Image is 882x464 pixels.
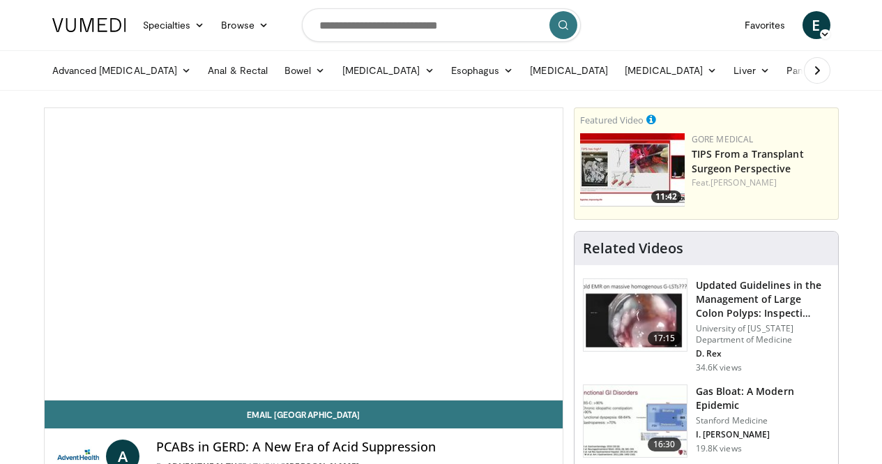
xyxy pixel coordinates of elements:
[52,18,126,32] img: VuMedi Logo
[725,57,777,84] a: Liver
[648,331,681,345] span: 17:15
[651,190,681,203] span: 11:42
[135,11,213,39] a: Specialties
[580,133,685,207] a: 11:42
[696,362,742,373] p: 34.6K views
[648,437,681,451] span: 16:30
[692,133,754,145] a: Gore Medical
[580,114,644,126] small: Featured Video
[692,147,804,175] a: TIPS From a Transplant Surgeon Perspective
[583,278,830,373] a: 17:15 Updated Guidelines in the Management of Large Colon Polyps: Inspecti… University of [US_STA...
[45,401,563,428] a: Email [GEOGRAPHIC_DATA]
[696,348,830,359] p: D. Rex
[302,8,581,42] input: Search topics, interventions
[45,108,563,401] video-js: Video Player
[616,57,725,84] a: [MEDICAL_DATA]
[584,279,687,352] img: dfcfcb0d-b871-4e1a-9f0c-9f64970f7dd8.150x105_q85_crop-smart_upscale.jpg
[580,133,685,207] img: 4003d3dc-4d84-4588-a4af-bb6b84f49ae6.150x105_q85_crop-smart_upscale.jpg
[583,240,683,257] h4: Related Videos
[803,11,830,39] a: E
[44,57,200,84] a: Advanced [MEDICAL_DATA]
[696,429,830,440] p: I. [PERSON_NAME]
[696,415,830,426] p: Stanford Medicine
[710,177,777,188] a: [PERSON_NAME]
[696,278,830,320] h3: Updated Guidelines in the Management of Large Colon Polyps: Inspecti…
[692,177,832,189] div: Feat.
[583,384,830,458] a: 16:30 Gas Bloat: A Modern Epidemic Stanford Medicine I. [PERSON_NAME] 19.8K views
[334,57,443,84] a: [MEDICAL_DATA]
[213,11,277,39] a: Browse
[199,57,276,84] a: Anal & Rectal
[443,57,522,84] a: Esophagus
[696,384,830,412] h3: Gas Bloat: A Modern Epidemic
[696,443,742,454] p: 19.8K views
[696,323,830,345] p: University of [US_STATE] Department of Medicine
[736,11,794,39] a: Favorites
[522,57,616,84] a: [MEDICAL_DATA]
[156,440,552,455] h4: PCABs in GERD: A New Era of Acid Suppression
[276,57,333,84] a: Bowel
[584,385,687,458] img: 480ec31d-e3c1-475b-8289-0a0659db689a.150x105_q85_crop-smart_upscale.jpg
